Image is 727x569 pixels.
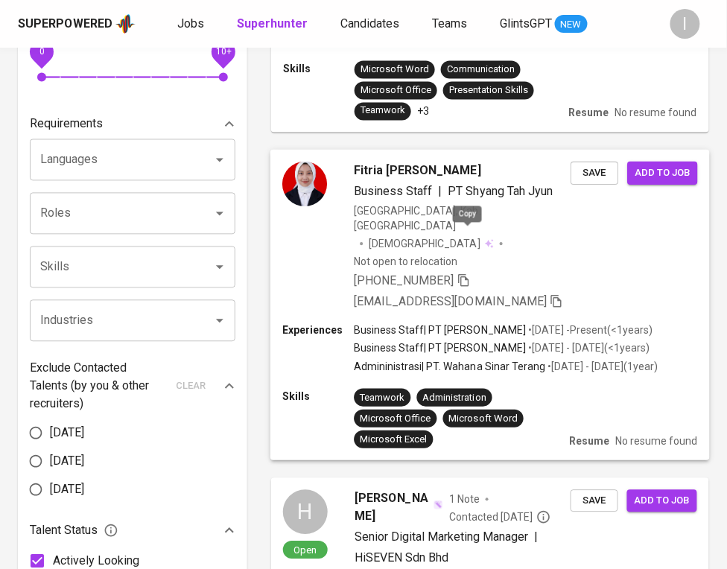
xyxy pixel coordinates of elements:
p: • [DATE] - [DATE] ( <1 years ) [526,341,650,356]
span: Save [578,493,611,510]
p: • [DATE] - [DATE] ( 1 year ) [545,359,658,374]
span: 1 Note [449,492,480,507]
button: Add to job [628,162,698,185]
a: GlintsGPT NEW [500,15,588,34]
p: Resume [569,106,609,121]
span: [DATE] [50,481,84,499]
div: I [670,9,700,39]
div: Administration [423,391,486,405]
span: [DEMOGRAPHIC_DATA] [369,236,483,251]
span: Jobs [177,16,204,31]
span: Senior Digital Marketing Manager [355,530,528,544]
a: Candidates [340,15,402,34]
span: Contacted [DATE] [449,510,551,525]
span: Save [578,165,611,182]
p: Experiences [282,323,354,338]
span: Fitria [PERSON_NAME] [354,162,481,179]
span: [DATE] [50,425,84,442]
p: Skills [282,389,354,404]
p: Business Staff | PT [PERSON_NAME] [354,341,526,356]
div: Teamwork [360,391,404,405]
div: Superpowered [18,16,112,33]
p: Resume [569,433,609,448]
button: Add to job [627,490,697,513]
p: No resume found [616,433,698,448]
p: Not open to relocation [354,254,457,269]
span: Add to job [635,165,691,182]
span: 10+ [215,47,231,57]
p: Requirements [30,115,103,133]
span: [DATE] [50,453,84,471]
button: Open [209,150,230,171]
span: GlintsGPT [500,16,552,31]
a: Jobs [177,15,207,34]
span: Candidates [340,16,399,31]
a: Superpoweredapp logo [18,13,136,35]
span: NEW [555,17,588,32]
span: [PHONE_NUMBER] [354,274,454,288]
span: Talent Status [30,522,118,540]
p: • [DATE] - Present ( <1 years ) [526,323,653,338]
button: Save [571,490,618,513]
a: Teams [432,15,470,34]
p: Business Staff | PT [PERSON_NAME] [354,323,526,338]
div: Microsoft Office [361,83,431,98]
a: Fitria [PERSON_NAME]Business Staff|PT Shyang Tah Jyun[GEOGRAPHIC_DATA], Kab. [GEOGRAPHIC_DATA][DE... [271,150,709,460]
img: magic_wand.svg [434,500,443,510]
span: PT Shyang Tah Jyun [448,184,553,198]
button: Open [209,203,230,224]
span: | [439,182,442,200]
p: No resume found [615,106,697,121]
div: Exclude Contacted Talents (by you & other recruiters)clear [30,360,235,413]
span: Teams [432,16,467,31]
b: Superhunter [237,16,308,31]
div: [GEOGRAPHIC_DATA], Kab. [GEOGRAPHIC_DATA] [354,203,571,233]
button: Open [209,257,230,278]
div: H [283,490,328,535]
div: Communication [447,63,515,77]
div: Microsoft Excel [360,433,427,447]
img: 1c9b73bd-babf-4912-adf7-677e5e06db38.jpg [282,162,327,206]
span: Business Staff [354,184,432,198]
div: Talent Status [30,516,235,546]
div: Requirements [30,109,235,139]
div: Teamwork [361,104,405,118]
div: Microsoft Office [360,412,431,426]
div: Microsoft Word [449,412,518,426]
a: Superhunter [237,15,311,34]
span: Open [288,544,323,557]
p: Exclude Contacted Talents (by you & other recruiters) [30,360,167,413]
p: Admininistrasi | PT. Wahana Sinar Terang [354,359,545,374]
button: Open [209,311,230,331]
img: app logo [115,13,136,35]
div: Microsoft Word [361,63,429,77]
span: | [534,529,538,547]
span: [PERSON_NAME] [355,490,432,526]
span: 0 [39,47,44,57]
p: +3 [417,104,429,119]
span: [EMAIL_ADDRESS][DOMAIN_NAME] [354,295,547,309]
p: Skills [283,61,355,76]
svg: By Malaysia recruiter [536,510,551,525]
button: Save [571,162,618,185]
div: Presentation Skills [449,83,528,98]
span: Add to job [635,493,690,510]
